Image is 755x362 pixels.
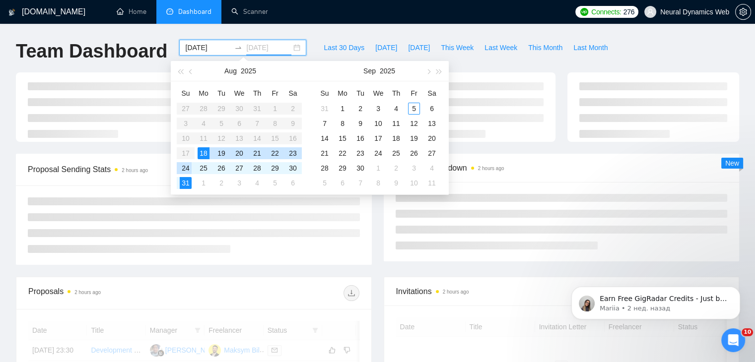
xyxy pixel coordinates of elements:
[319,103,331,115] div: 31
[372,118,384,129] div: 10
[591,6,621,17] span: Connects:
[324,42,364,53] span: Last 30 Days
[423,176,441,190] td: 2025-10-11
[334,161,351,176] td: 2025-09-29
[426,177,438,189] div: 11
[387,131,405,146] td: 2025-09-18
[316,116,334,131] td: 2025-09-07
[426,118,438,129] div: 13
[387,101,405,116] td: 2025-09-04
[334,101,351,116] td: 2025-09-01
[423,85,441,101] th: Sa
[408,42,430,53] span: [DATE]
[423,101,441,116] td: 2025-09-06
[284,85,302,101] th: Sa
[198,162,209,174] div: 25
[721,328,745,352] iframe: Intercom live chat
[405,161,423,176] td: 2025-10-03
[387,146,405,161] td: 2025-09-25
[369,131,387,146] td: 2025-09-17
[319,132,331,144] div: 14
[248,146,266,161] td: 2025-08-21
[405,85,423,101] th: Fr
[370,40,403,56] button: [DATE]
[334,116,351,131] td: 2025-09-08
[266,161,284,176] td: 2025-08-29
[316,146,334,161] td: 2025-09-21
[528,42,562,53] span: This Month
[484,42,517,53] span: Last Week
[287,147,299,159] div: 23
[266,146,284,161] td: 2025-08-22
[441,42,474,53] span: This Week
[198,147,209,159] div: 18
[284,161,302,176] td: 2025-08-30
[426,147,438,159] div: 27
[390,162,402,174] div: 2
[403,40,435,56] button: [DATE]
[426,103,438,115] div: 6
[354,177,366,189] div: 7
[195,146,212,161] td: 2025-08-18
[266,85,284,101] th: Fr
[380,61,395,81] button: 2025
[354,118,366,129] div: 9
[736,8,751,16] span: setting
[426,132,438,144] div: 20
[405,176,423,190] td: 2025-10-10
[390,132,402,144] div: 18
[266,176,284,190] td: 2025-09-05
[372,147,384,159] div: 24
[408,177,420,189] div: 10
[372,103,384,115] div: 3
[387,85,405,101] th: Th
[233,177,245,189] div: 3
[212,161,230,176] td: 2025-08-26
[318,40,370,56] button: Last 30 Days
[178,7,211,16] span: Dashboard
[443,289,469,295] time: 2 hours ago
[215,177,227,189] div: 2
[742,328,753,336] span: 10
[251,162,263,174] div: 28
[230,161,248,176] td: 2025-08-27
[319,147,331,159] div: 21
[375,42,397,53] span: [DATE]
[387,161,405,176] td: 2025-10-02
[369,161,387,176] td: 2025-10-01
[408,118,420,129] div: 12
[177,85,195,101] th: Su
[372,132,384,144] div: 17
[623,6,634,17] span: 276
[316,161,334,176] td: 2025-09-28
[8,4,15,20] img: logo
[334,85,351,101] th: Mo
[337,118,348,129] div: 8
[233,162,245,174] div: 27
[390,177,402,189] div: 9
[351,161,369,176] td: 2025-09-30
[408,103,420,115] div: 5
[354,147,366,159] div: 23
[195,176,212,190] td: 2025-09-01
[372,177,384,189] div: 8
[363,61,376,81] button: Sep
[246,42,291,53] input: End date
[351,176,369,190] td: 2025-10-07
[556,266,755,335] iframe: To enrich screen reader interactions, please activate Accessibility in Grammarly extension settings
[354,103,366,115] div: 2
[230,85,248,101] th: We
[351,146,369,161] td: 2025-09-23
[251,147,263,159] div: 21
[351,85,369,101] th: Tu
[337,147,348,159] div: 22
[316,85,334,101] th: Su
[405,146,423,161] td: 2025-09-26
[405,116,423,131] td: 2025-09-12
[523,40,568,56] button: This Month
[248,161,266,176] td: 2025-08-28
[269,177,281,189] div: 5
